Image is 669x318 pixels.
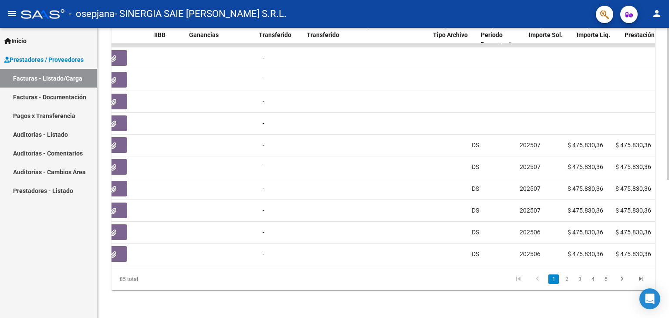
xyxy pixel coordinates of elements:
span: - [263,229,264,236]
datatable-header-cell: Retención Ganancias [186,16,220,54]
span: $ 475.830,36 [568,185,603,192]
span: Integracion Importe Sol. [529,21,563,38]
span: - [263,207,264,214]
span: 202506 [520,250,541,257]
span: DS [472,250,479,257]
span: - [263,163,264,170]
span: Integracion Importe Liq. [577,21,610,38]
span: DS [472,142,479,149]
span: - [263,76,264,83]
datatable-header-cell: Retencion IIBB [151,16,186,54]
span: $ 475.830,36 [615,250,651,257]
a: 4 [588,274,598,284]
span: $ 475.830,36 [615,142,651,149]
span: - [263,98,264,105]
span: - osepjana [69,4,115,24]
span: - [263,250,264,257]
div: Open Intercom Messenger [639,288,660,309]
span: 202507 [520,142,541,149]
span: DS [472,185,479,192]
li: page 2 [560,272,573,287]
mat-icon: person [652,8,662,19]
span: - [263,142,264,149]
span: Integracion Periodo Presentacion [481,21,518,48]
span: - SINERGIA SAIE [PERSON_NAME] S.R.L. [115,4,287,24]
span: Retencion IIBB [154,21,182,38]
span: 202506 [520,229,541,236]
span: $ 475.830,36 [615,207,651,214]
span: DS [472,163,479,170]
span: Período Prestación [625,21,655,38]
span: - [263,120,264,127]
a: 3 [574,274,585,284]
span: Integracion Tipo Archivo [433,21,468,38]
li: page 5 [599,272,612,287]
li: page 1 [547,272,560,287]
li: page 4 [586,272,599,287]
span: $ 475.830,36 [568,142,603,149]
span: Monto Transferido [307,21,339,38]
datatable-header-cell: Comprobante [351,16,429,54]
a: 2 [561,274,572,284]
span: 202507 [520,207,541,214]
datatable-header-cell: OP [220,16,255,54]
datatable-header-cell: Integracion Importe Sol. [525,16,573,54]
datatable-header-cell: Integracion Periodo Presentacion [477,16,525,54]
span: $ 475.830,36 [568,207,603,214]
datatable-header-cell: Integracion Importe Liq. [573,16,621,54]
span: DS [472,207,479,214]
span: $ 475.830,36 [615,229,651,236]
datatable-header-cell: Monto Transferido [303,16,351,54]
datatable-header-cell: Período Prestación [621,16,669,54]
span: $ 475.830,36 [568,229,603,236]
datatable-header-cell: Fecha Transferido [255,16,303,54]
span: Prestadores / Proveedores [4,55,84,64]
a: go to previous page [529,274,546,284]
span: Fecha Transferido [259,21,291,38]
a: go to last page [633,274,649,284]
li: page 3 [573,272,586,287]
span: $ 475.830,36 [568,163,603,170]
span: $ 475.830,36 [615,163,651,170]
span: - [263,54,264,61]
span: DS [472,229,479,236]
span: 202507 [520,163,541,170]
span: Inicio [4,36,27,46]
a: go to first page [510,274,527,284]
a: go to next page [614,274,630,284]
a: 5 [601,274,611,284]
span: $ 475.830,36 [568,250,603,257]
a: 1 [548,274,559,284]
span: - [263,185,264,192]
datatable-header-cell: Integracion Tipo Archivo [429,16,477,54]
div: 85 total [111,268,219,290]
mat-icon: menu [7,8,17,19]
span: Retención Ganancias [189,21,219,38]
span: $ 475.830,36 [615,185,651,192]
span: 202507 [520,185,541,192]
datatable-header-cell: Auditoria [109,16,151,54]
